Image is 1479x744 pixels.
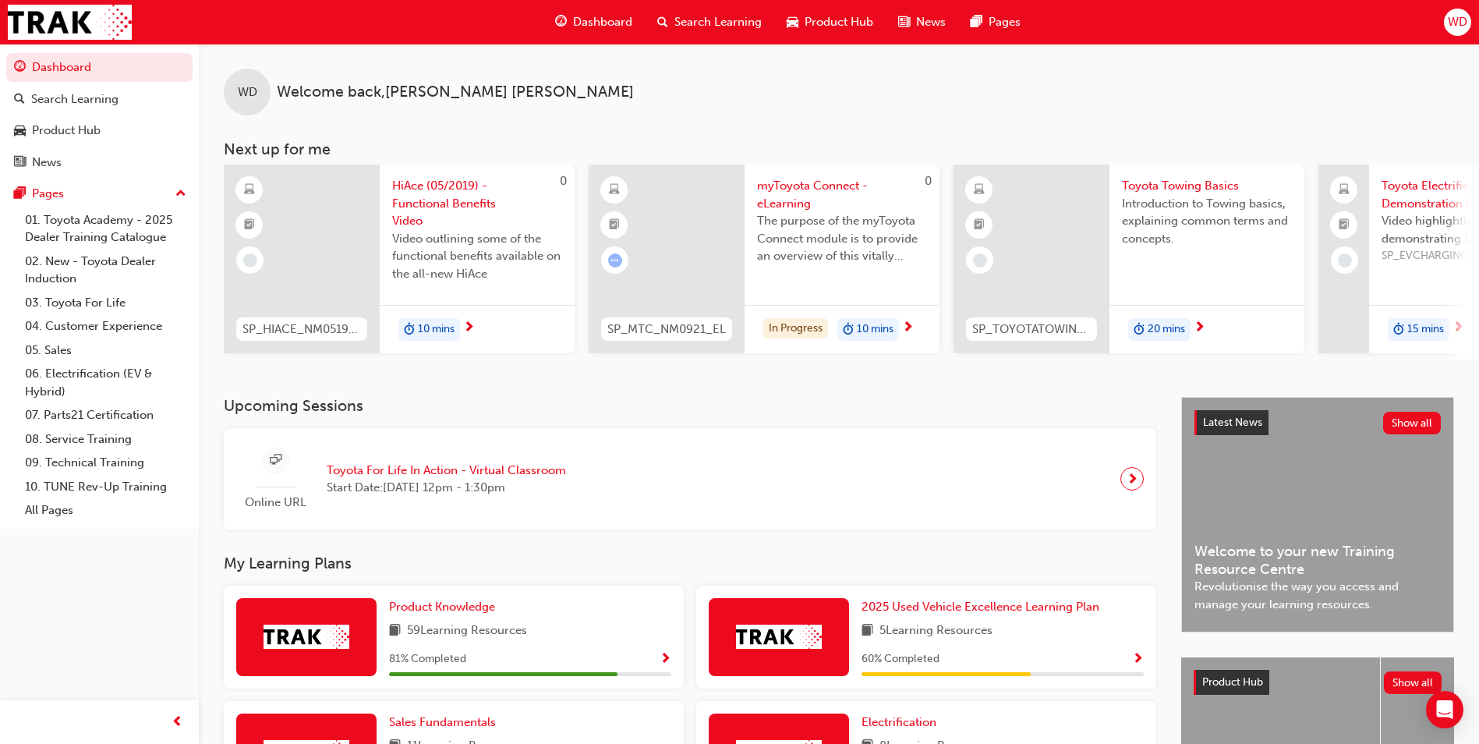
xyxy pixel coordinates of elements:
[31,90,119,108] div: Search Learning
[244,180,255,200] span: learningResourceType_ELEARNING-icon
[14,156,26,170] span: news-icon
[972,321,1091,338] span: SP_TOYOTATOWING_0424
[389,600,495,614] span: Product Knowledge
[199,140,1479,158] h3: Next up for me
[224,554,1156,572] h3: My Learning Plans
[1384,671,1442,694] button: Show all
[1194,543,1441,578] span: Welcome to your new Training Resource Centre
[608,253,622,267] span: learningRecordVerb_ATTEMPT-icon
[1448,13,1467,31] span: WD
[843,320,854,340] span: duration-icon
[1444,9,1471,36] button: WD
[6,148,193,177] a: News
[19,250,193,291] a: 02. New - Toyota Dealer Induction
[243,253,257,267] span: learningRecordVerb_NONE-icon
[607,321,726,338] span: SP_MTC_NM0921_EL
[19,451,193,475] a: 09. Technical Training
[1339,215,1350,236] span: booktick-icon
[902,321,914,335] span: next-icon
[1181,397,1454,632] a: Latest NewsShow allWelcome to your new Training Resource CentreRevolutionise the way you access a...
[1148,321,1185,338] span: 20 mins
[645,6,774,38] a: search-iconSearch Learning
[463,321,475,335] span: next-icon
[974,180,985,200] span: learningResourceType_ELEARNING-icon
[224,165,575,353] a: 0SP_HIACE_NM0519_VID02HiAce (05/2019) - Functional Benefits VideoVideo outlining some of the func...
[32,122,101,140] div: Product Hub
[573,13,632,31] span: Dashboard
[954,165,1304,353] a: SP_TOYOTATOWING_0424Toyota Towing BasicsIntroduction to Towing basics, explaining common terms an...
[19,498,193,523] a: All Pages
[14,124,26,138] span: car-icon
[19,403,193,427] a: 07. Parts21 Certification
[270,451,281,470] span: sessionType_ONLINE_URL-icon
[1194,410,1441,435] a: Latest NewsShow all
[898,12,910,32] span: news-icon
[543,6,645,38] a: guage-iconDashboard
[6,179,193,208] button: Pages
[657,12,668,32] span: search-icon
[19,475,193,499] a: 10. TUNE Rev-Up Training
[1338,253,1352,267] span: learningRecordVerb_NONE-icon
[1122,177,1292,195] span: Toyota Towing Basics
[862,600,1099,614] span: 2025 Used Vehicle Excellence Learning Plan
[19,427,193,452] a: 08. Service Training
[862,714,943,732] a: Electrification
[958,6,1033,38] a: pages-iconPages
[787,12,798,32] span: car-icon
[1203,416,1262,429] span: Latest News
[1383,412,1442,434] button: Show all
[1134,320,1145,340] span: duration-icon
[407,622,527,641] span: 59 Learning Resources
[1132,653,1144,667] span: Show Progress
[19,314,193,338] a: 04. Customer Experience
[236,441,1144,518] a: Online URLToyota For Life In Action - Virtual ClassroomStart Date:[DATE] 12pm - 1:30pm
[327,479,566,497] span: Start Date: [DATE] 12pm - 1:30pm
[6,116,193,145] a: Product Hub
[1202,675,1263,689] span: Product Hub
[609,180,620,200] span: learningResourceType_ELEARNING-icon
[757,212,927,265] span: The purpose of the myToyota Connect module is to provide an overview of this vitally important ne...
[175,184,186,204] span: up-icon
[6,85,193,114] a: Search Learning
[404,320,415,340] span: duration-icon
[857,321,893,338] span: 10 mins
[862,598,1106,616] a: 2025 Used Vehicle Excellence Learning Plan
[1132,650,1144,669] button: Show Progress
[589,165,939,353] a: 0SP_MTC_NM0921_ELmyToyota Connect - eLearningThe purpose of the myToyota Connect module is to pro...
[1393,320,1404,340] span: duration-icon
[763,318,828,339] div: In Progress
[8,5,132,40] img: Trak
[660,653,671,667] span: Show Progress
[774,6,886,38] a: car-iconProduct Hub
[389,715,496,729] span: Sales Fundamentals
[886,6,958,38] a: news-iconNews
[418,321,455,338] span: 10 mins
[757,177,927,212] span: myToyota Connect - eLearning
[974,215,985,236] span: booktick-icon
[224,397,1156,415] h3: Upcoming Sessions
[389,622,401,641] span: book-icon
[862,622,873,641] span: book-icon
[242,321,361,338] span: SP_HIACE_NM0519_VID02
[389,650,466,668] span: 81 % Completed
[277,83,634,101] span: Welcome back , [PERSON_NAME] [PERSON_NAME]
[1194,670,1442,695] a: Product HubShow all
[805,13,873,31] span: Product Hub
[1127,468,1138,490] span: next-icon
[609,215,620,236] span: booktick-icon
[172,713,183,732] span: prev-icon
[19,362,193,403] a: 06. Electrification (EV & Hybrid)
[392,177,562,230] span: HiAce (05/2019) - Functional Benefits Video
[1122,195,1292,248] span: Introduction to Towing basics, explaining common terms and concepts.
[1194,578,1441,613] span: Revolutionise the way you access and manage your learning resources.
[674,13,762,31] span: Search Learning
[1194,321,1205,335] span: next-icon
[19,208,193,250] a: 01. Toyota Academy - 2025 Dealer Training Catalogue
[264,625,349,649] img: Trak
[392,230,562,283] span: Video outlining some of the functional benefits available on the all-new HiAce
[660,650,671,669] button: Show Progress
[555,12,567,32] span: guage-icon
[1339,180,1350,200] span: laptop-icon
